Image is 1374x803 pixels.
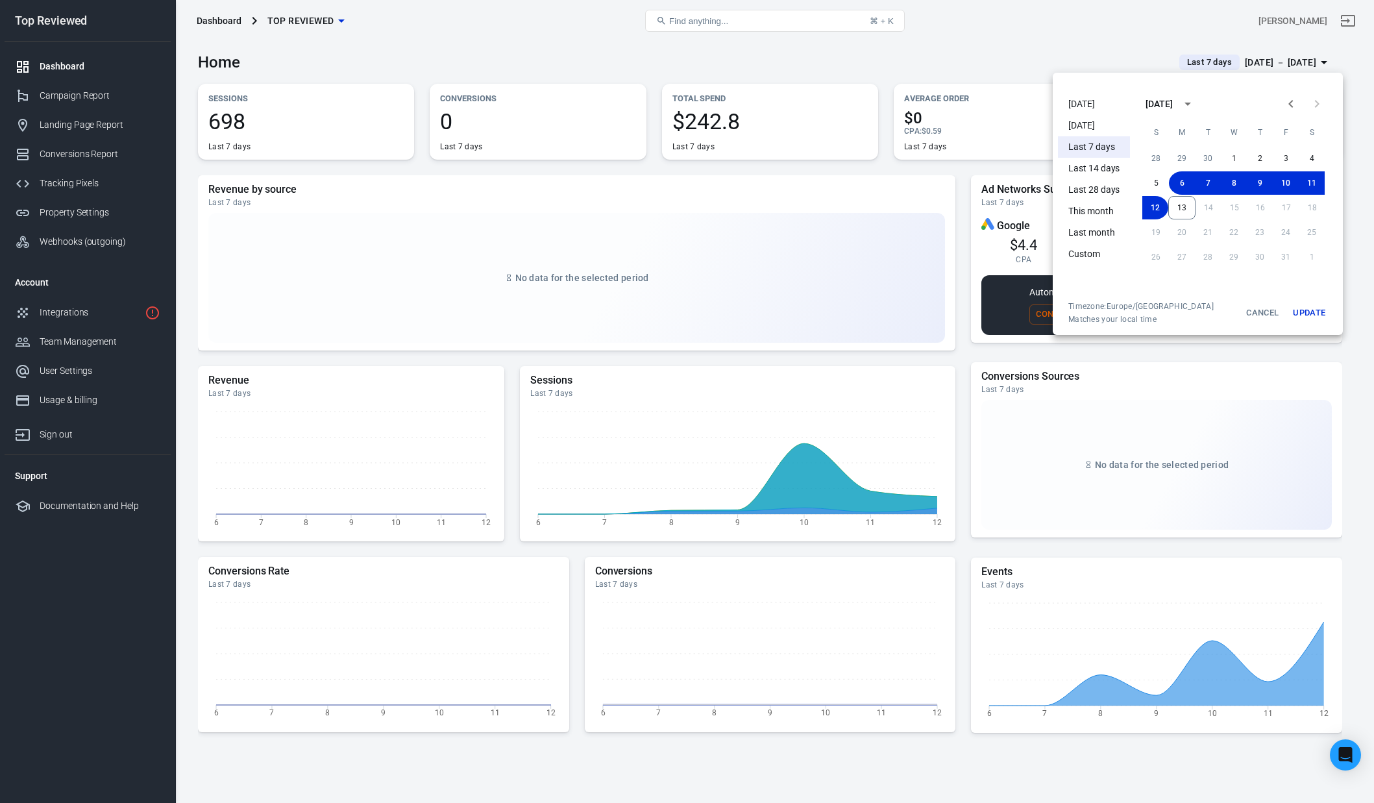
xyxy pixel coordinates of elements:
[1058,179,1130,201] li: Last 28 days
[1221,147,1247,170] button: 1
[1195,147,1221,170] button: 30
[1170,119,1194,145] span: Monday
[1058,136,1130,158] li: Last 7 days
[1143,171,1169,195] button: 5
[1274,119,1297,145] span: Friday
[1273,147,1299,170] button: 3
[1196,119,1220,145] span: Tuesday
[1242,301,1283,325] button: Cancel
[1144,119,1168,145] span: Sunday
[1278,91,1304,117] button: Previous month
[1222,119,1245,145] span: Wednesday
[1058,201,1130,222] li: This month
[1068,314,1214,325] span: Matches your local time
[1300,119,1323,145] span: Saturday
[1058,115,1130,136] li: [DATE]
[1247,171,1273,195] button: 9
[1142,196,1168,219] button: 12
[1058,93,1130,115] li: [DATE]
[1146,97,1173,111] div: [DATE]
[1058,222,1130,243] li: Last month
[1221,171,1247,195] button: 8
[1169,147,1195,170] button: 29
[1299,171,1325,195] button: 11
[1330,739,1361,771] div: Open Intercom Messenger
[1177,93,1199,115] button: calendar view is open, switch to year view
[1169,171,1195,195] button: 6
[1058,158,1130,179] li: Last 14 days
[1068,301,1214,312] div: Timezone: Europe/[GEOGRAPHIC_DATA]
[1288,301,1330,325] button: Update
[1299,147,1325,170] button: 4
[1195,171,1221,195] button: 7
[1273,171,1299,195] button: 10
[1143,147,1169,170] button: 28
[1248,119,1271,145] span: Thursday
[1168,196,1196,219] button: 13
[1247,147,1273,170] button: 2
[1058,243,1130,265] li: Custom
